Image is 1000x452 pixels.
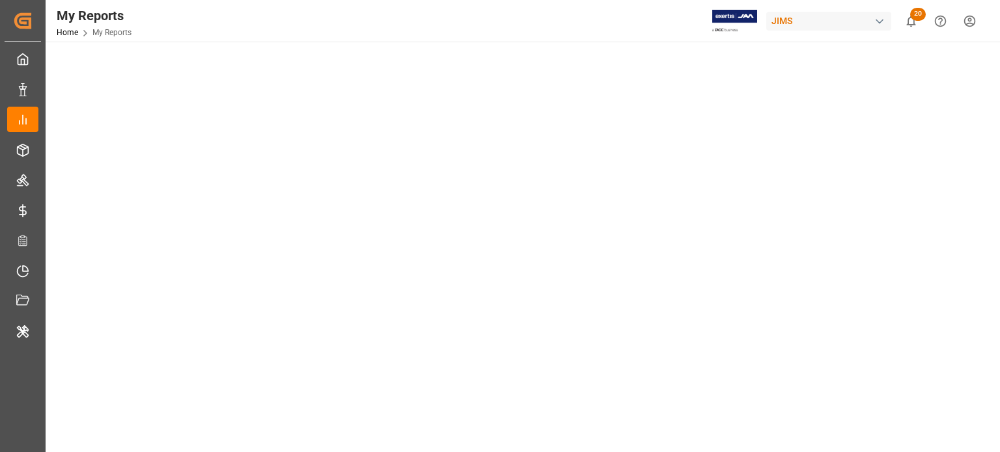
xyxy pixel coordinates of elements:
div: My Reports [57,6,132,25]
button: show 20 new notifications [896,7,926,36]
div: JIMS [766,12,891,31]
button: JIMS [766,8,896,33]
button: Help Center [926,7,955,36]
img: Exertis%20JAM%20-%20Email%20Logo.jpg_1722504956.jpg [712,10,757,33]
span: 20 [910,8,926,21]
a: Home [57,28,78,37]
